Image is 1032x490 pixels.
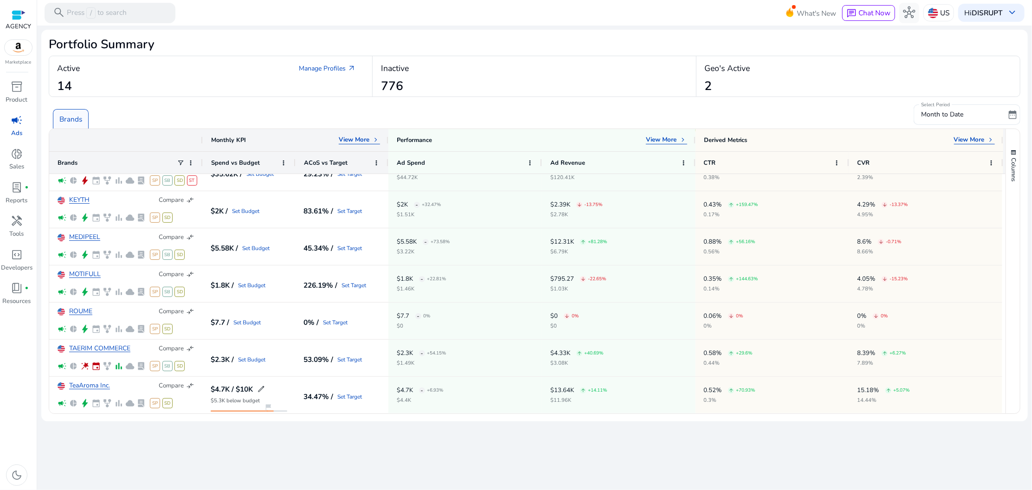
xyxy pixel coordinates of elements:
[125,176,135,185] span: cloud
[150,250,160,260] span: SP
[427,277,446,281] p: +22.81%
[6,22,31,32] p: AGENCY
[159,271,184,279] p: Compare
[125,250,135,259] span: cloud
[397,350,413,356] p: $2.3K
[137,399,146,408] span: lab_profile
[103,399,112,408] span: family_history
[150,287,160,297] span: SP
[103,213,112,222] span: family_history
[159,382,184,390] p: Compare
[103,176,112,185] span: family_history
[564,314,569,319] span: arrow_downward
[186,382,194,390] span: compare_arrows
[729,314,734,319] span: arrow_downward
[550,159,585,167] span: Ad Revenue
[114,250,123,259] span: bar_chart
[588,388,607,393] p: +14.11%
[233,320,261,325] a: Set Budget
[729,239,734,245] span: arrow_upward
[303,356,333,363] h5: 53.09% /
[416,195,419,214] span: -
[550,286,606,291] p: $1.03K
[550,387,574,393] p: $13.64K
[704,79,712,94] h2: 2
[232,208,259,214] a: Set Budget
[397,286,446,291] p: $1.46K
[58,399,67,408] span: campaign
[577,202,582,207] span: arrow_downward
[125,361,135,371] span: cloud
[91,324,101,334] span: event
[550,239,574,245] p: $12.31K
[58,324,67,334] span: campaign
[150,175,160,186] span: SP
[11,114,23,126] span: campaign
[137,213,146,222] span: lab_profile
[646,136,677,144] p: View More
[69,287,78,297] span: pie_chart
[397,276,413,282] p: $1.8K
[137,324,146,334] span: lab_profile
[704,276,722,282] p: 0.35%
[211,356,234,363] h5: $2.3K /
[337,357,362,362] a: Set Target
[797,5,836,21] span: What's New
[69,382,110,389] a: TeaAroma Inc.
[550,313,558,319] p: $0
[91,176,101,185] span: event
[242,245,270,251] a: Set Budget
[736,202,758,207] p: +159.47%
[858,276,876,282] p: 4.05%
[679,136,687,144] span: keyboard_arrow_right
[69,234,100,241] a: MEDIPEEL
[397,239,417,245] p: $5.58K
[80,176,90,185] span: bolt
[899,3,920,23] button: hub
[11,129,22,138] p: Ads
[397,249,450,254] p: $3.22K
[103,361,112,371] span: family_history
[890,277,908,281] p: -15.23%
[580,277,586,282] span: arrow_downward
[162,398,173,408] span: SD
[550,361,604,366] p: $3.08K
[729,388,734,393] span: arrow_upward
[729,202,734,207] span: arrow_upward
[80,399,90,408] span: bolt
[397,398,444,403] p: $4.4K
[57,64,80,73] h4: Active
[921,110,963,119] span: Month to Date
[1006,6,1019,19] span: keyboard_arrow_down
[736,351,753,355] p: +29.6%
[58,197,65,204] img: us.svg
[858,350,876,356] p: 8.39%
[397,212,441,217] p: $1.51K
[303,170,333,177] h5: 29.23% /
[858,249,902,254] p: 8.66%
[211,170,242,177] h5: $35.62K /
[69,361,78,371] span: pie_chart
[878,239,884,245] span: arrow_downward
[427,388,444,393] p: +6.93%
[397,159,425,167] span: Ad Spend
[137,287,146,297] span: lab_profile
[550,276,574,282] p: $795.27
[704,64,750,73] h4: Geo's Active
[10,230,24,239] p: Tools
[69,250,78,259] span: pie_chart
[91,213,101,222] span: event
[11,215,23,227] span: handyman
[1007,110,1018,120] span: date_range
[159,233,184,242] p: Compare
[80,361,90,371] span: wand_stars
[91,250,101,259] span: event
[58,159,77,167] span: Brands
[80,213,90,222] span: bolt
[25,286,29,290] span: fiber_manual_record
[114,287,123,297] span: bar_chart
[9,162,24,172] p: Sales
[11,81,23,93] span: inventory_2
[550,398,607,403] p: $11.96K
[91,361,101,371] span: event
